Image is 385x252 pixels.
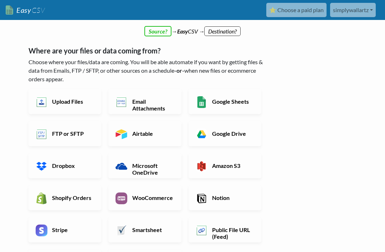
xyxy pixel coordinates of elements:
img: Public File URL App & API [196,225,207,236]
img: Airtable App & API [115,128,127,140]
h6: Microsoft OneDrive [130,162,174,176]
img: Upload Files App & API [36,96,47,108]
a: Microsoft OneDrive [108,153,181,178]
h6: Upload Files [50,98,94,105]
h6: Amazon S3 [210,162,254,169]
h6: Google Sheets [210,98,254,105]
a: WooCommerce [108,185,181,210]
img: Smartsheet App & API [115,225,127,236]
img: Email New CSV or XLSX File App & API [115,96,127,108]
a: Google Drive [189,121,261,146]
a: Airtable [108,121,181,146]
h6: Shopify Orders [50,194,94,201]
h6: WooCommerce [130,194,174,201]
img: WooCommerce App & API [115,192,127,204]
a: Shopify Orders [29,185,101,210]
h6: Airtable [130,130,174,137]
h5: Where are your files or data coming from? [29,46,271,55]
img: Amazon S3 App & API [196,160,207,172]
a: Amazon S3 [189,153,261,178]
a: Smartsheet [108,217,181,242]
a: Email Attachments [108,89,181,114]
h6: Google Drive [210,130,254,137]
img: Microsoft OneDrive App & API [115,160,127,172]
a: EasyCSV [6,3,45,17]
img: Google Sheets App & API [196,96,207,108]
b: -or- [174,67,184,74]
h6: Smartsheet [130,226,174,233]
img: Google Drive App & API [196,128,207,140]
h6: Email Attachments [130,98,174,112]
a: Dropbox [29,153,101,178]
h6: Notion [210,194,254,201]
span: CSV [31,6,45,15]
h6: Stripe [50,226,94,233]
a: Google Sheets [189,89,261,114]
img: Notion App & API [196,192,207,204]
p: Choose where your files/data are coming. You will be able automate if you want by getting files &... [29,58,271,83]
a: Public File URL (Feed) [189,217,261,242]
a: Upload Files [29,89,101,114]
a: Stripe [29,217,101,242]
a: ⭐ Choose a paid plan [266,3,327,17]
h6: FTP or SFTP [50,130,94,137]
img: FTP or SFTP App & API [36,128,47,140]
img: Shopify App & API [36,192,47,204]
a: simplywallartz [330,3,376,17]
a: Notion [189,185,261,210]
h6: Dropbox [50,162,94,169]
h6: Public File URL (Feed) [210,226,254,240]
img: Stripe App & API [36,225,47,236]
a: FTP or SFTP [29,121,101,146]
img: Dropbox App & API [36,160,47,172]
div: → CSV → [21,20,364,36]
